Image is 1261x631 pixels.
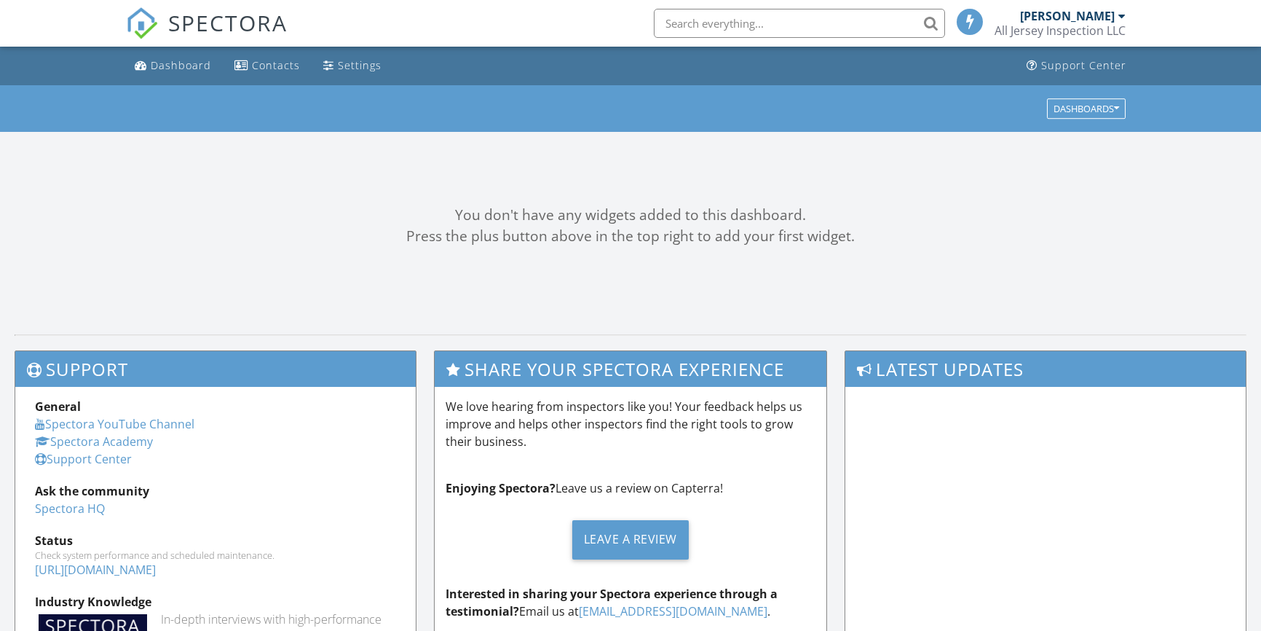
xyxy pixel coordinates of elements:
[572,520,689,560] div: Leave a Review
[446,480,556,496] strong: Enjoying Spectora?
[35,532,396,549] div: Status
[1054,103,1119,114] div: Dashboards
[1020,9,1115,23] div: [PERSON_NAME]
[229,52,306,79] a: Contacts
[1047,98,1126,119] button: Dashboards
[446,398,815,450] p: We love hearing from inspectors like you! Your feedback helps us improve and helps other inspecto...
[845,351,1246,387] h3: Latest Updates
[126,20,288,50] a: SPECTORA
[35,434,153,450] a: Spectora Academy
[35,501,105,517] a: Spectora HQ
[338,58,382,72] div: Settings
[35,549,396,561] div: Check system performance and scheduled maintenance.
[35,416,194,432] a: Spectora YouTube Channel
[126,7,158,39] img: The Best Home Inspection Software - Spectora
[15,205,1246,226] div: You don't have any widgets added to this dashboard.
[446,586,778,619] strong: Interested in sharing your Spectora experience through a testimonial?
[129,52,217,79] a: Dashboard
[579,603,767,619] a: [EMAIL_ADDRESS][DOMAIN_NAME]
[252,58,300,72] div: Contacts
[15,351,416,387] h3: Support
[317,52,387,79] a: Settings
[35,593,396,611] div: Industry Knowledge
[1021,52,1132,79] a: Support Center
[151,58,211,72] div: Dashboard
[446,585,815,620] p: Email us at .
[35,562,156,578] a: [URL][DOMAIN_NAME]
[446,509,815,571] a: Leave a Review
[446,479,815,497] p: Leave us a review on Capterra!
[654,9,945,38] input: Search everything...
[1041,58,1126,72] div: Support Center
[168,7,288,38] span: SPECTORA
[995,23,1126,38] div: All Jersey Inspection LLC
[35,399,81,415] strong: General
[35,451,132,467] a: Support Center
[435,351,826,387] h3: Share Your Spectora Experience
[35,482,396,500] div: Ask the community
[15,226,1246,247] div: Press the plus button above in the top right to add your first widget.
